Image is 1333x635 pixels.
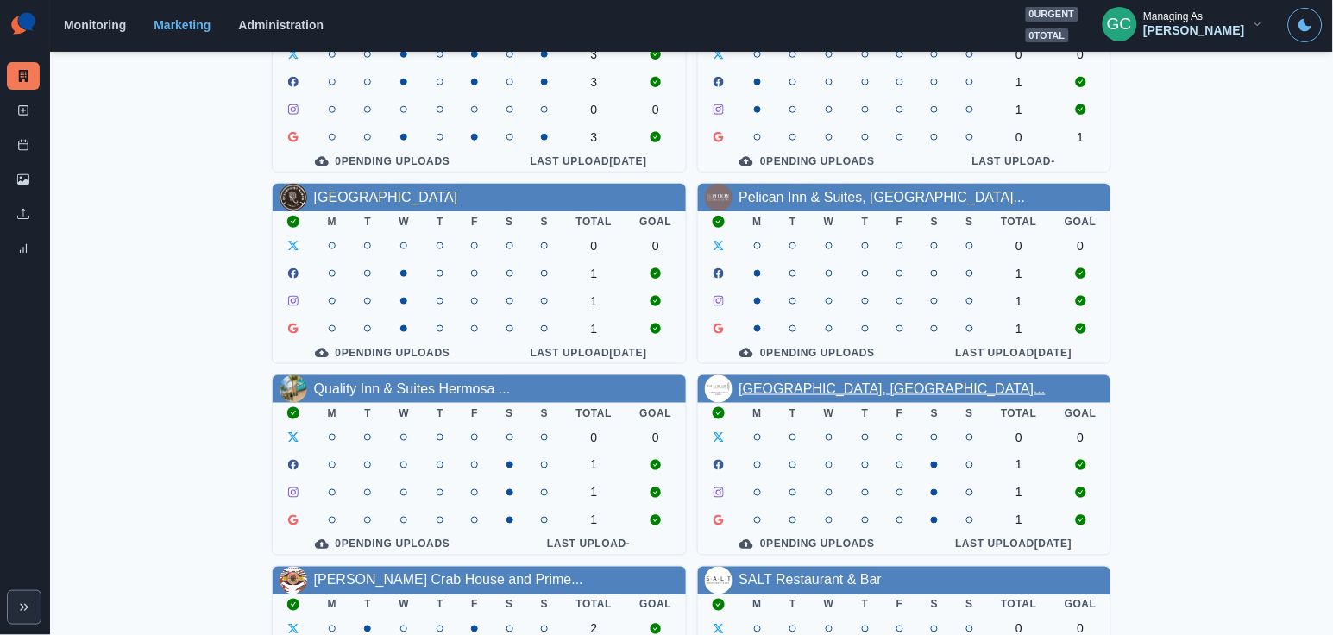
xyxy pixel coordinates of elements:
[953,403,988,424] th: S
[1001,458,1037,472] div: 1
[576,322,613,336] div: 1
[1065,130,1097,144] div: 1
[776,211,810,232] th: T
[739,211,777,232] th: M
[7,590,41,625] button: Expand
[987,403,1051,424] th: Total
[563,211,626,232] th: Total
[705,567,733,594] img: 1502997263285939
[705,184,733,211] img: 341618592597601
[457,594,492,615] th: F
[1001,322,1037,336] div: 1
[883,594,917,615] th: F
[576,431,613,444] div: 0
[848,211,883,232] th: T
[739,573,883,588] a: SALT Restaurant & Bar
[576,239,613,253] div: 0
[7,235,40,262] a: Review Summary
[712,538,904,551] div: 0 Pending Uploads
[1026,28,1069,43] span: 0 total
[626,594,685,615] th: Goal
[563,403,626,424] th: Total
[1051,594,1110,615] th: Goal
[810,594,848,615] th: W
[506,154,671,168] div: Last Upload [DATE]
[350,403,385,424] th: T
[527,594,563,615] th: S
[776,403,810,424] th: T
[576,486,613,500] div: 1
[712,154,904,168] div: 0 Pending Uploads
[1001,431,1037,444] div: 0
[576,47,613,61] div: 3
[1001,294,1037,308] div: 1
[1001,267,1037,280] div: 1
[810,403,848,424] th: W
[883,211,917,232] th: F
[576,75,613,89] div: 3
[626,211,685,232] th: Goal
[576,267,613,280] div: 1
[1107,3,1132,45] div: Gizelle Carlos
[385,403,423,424] th: W
[7,97,40,124] a: New Post
[385,594,423,615] th: W
[280,184,307,211] img: 994455730673535
[1065,47,1097,61] div: 0
[917,211,953,232] th: S
[1001,47,1037,61] div: 0
[1001,75,1037,89] div: 1
[1089,7,1278,41] button: Managing As[PERSON_NAME]
[314,594,351,615] th: M
[385,211,423,232] th: W
[639,431,671,444] div: 0
[917,594,953,615] th: S
[238,18,324,32] a: Administration
[314,403,351,424] th: M
[154,18,211,32] a: Marketing
[280,375,307,403] img: 115797041775146
[314,211,351,232] th: M
[492,594,527,615] th: S
[705,375,733,403] img: 187718174591112
[286,154,479,168] div: 0 Pending Uploads
[848,403,883,424] th: T
[506,538,671,551] div: Last Upload -
[1065,239,1097,253] div: 0
[1001,103,1037,116] div: 1
[987,211,1051,232] th: Total
[1065,431,1097,444] div: 0
[931,346,1097,360] div: Last Upload [DATE]
[7,166,40,193] a: Media Library
[626,403,685,424] th: Goal
[712,346,904,360] div: 0 Pending Uploads
[1051,403,1110,424] th: Goal
[1144,10,1204,22] div: Managing As
[917,403,953,424] th: S
[64,18,126,32] a: Monitoring
[457,403,492,424] th: F
[776,594,810,615] th: T
[739,190,1026,204] a: Pelican Inn & Suites, [GEOGRAPHIC_DATA]...
[350,211,385,232] th: T
[1288,8,1323,42] button: Toggle Mode
[527,403,563,424] th: S
[1001,513,1037,527] div: 1
[576,458,613,472] div: 1
[563,594,626,615] th: Total
[848,594,883,615] th: T
[314,190,458,204] a: [GEOGRAPHIC_DATA]
[423,211,457,232] th: T
[314,573,583,588] a: [PERSON_NAME] Crab House and Prime...
[286,346,479,360] div: 0 Pending Uploads
[883,403,917,424] th: F
[527,211,563,232] th: S
[423,403,457,424] th: T
[931,538,1097,551] div: Last Upload [DATE]
[350,594,385,615] th: T
[457,211,492,232] th: F
[7,62,40,90] a: Marketing Summary
[7,200,40,228] a: Uploads
[739,381,1046,396] a: [GEOGRAPHIC_DATA], [GEOGRAPHIC_DATA]...
[931,154,1097,168] div: Last Upload -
